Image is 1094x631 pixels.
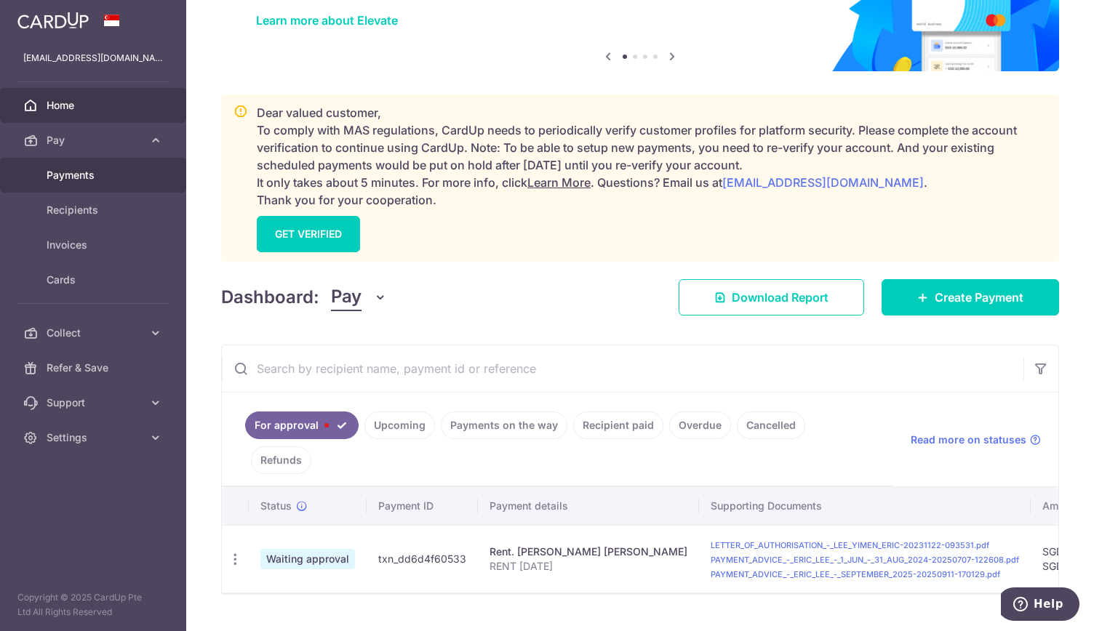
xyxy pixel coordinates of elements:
iframe: Opens a widget where you can find more information [1001,587,1079,624]
h4: Dashboard: [221,284,319,310]
a: Upcoming [364,411,435,439]
p: [EMAIL_ADDRESS][DOMAIN_NAME] [23,51,163,65]
span: Home [47,98,143,113]
input: Search by recipient name, payment id or reference [222,345,1023,392]
a: GET VERIFIED [257,216,360,252]
a: Payments on the way [441,411,567,439]
td: txn_dd6d4f60533 [367,525,478,592]
th: Payment details [478,487,699,525]
a: Download Report [679,279,864,315]
a: Cancelled [737,411,805,439]
span: Invoices [47,238,143,252]
a: Learn More [527,175,591,190]
span: Read more on statuses [911,433,1026,447]
a: PAYMENT_ADVICE_-_ERIC_LEE_-_SEPTEMBER_2025-20250911-170129.pdf [711,569,1000,579]
a: For approval [245,411,359,439]
a: PAYMENT_ADVICE_-_ERIC_LEE_-_1_JUN_-_31_AUG_2024-20250707-122608.pdf [711,555,1019,565]
a: Recipient paid [573,411,663,439]
th: Supporting Documents [699,487,1031,525]
span: Recipients [47,203,143,217]
span: Payments [47,168,143,182]
p: RENT [DATE] [490,559,687,574]
span: Support [47,395,143,410]
div: Rent. [PERSON_NAME] [PERSON_NAME] [490,544,687,559]
span: Download Report [732,289,829,306]
span: Create Payment [935,289,1023,306]
a: Learn more about Elevate [256,13,398,28]
span: Pay [47,133,143,148]
a: Overdue [669,411,731,439]
a: [EMAIL_ADDRESS][DOMAIN_NAME] [722,175,924,190]
span: Cards [47,273,143,287]
span: Status [260,499,292,513]
button: Pay [331,284,387,311]
a: Refunds [251,446,311,474]
span: Pay [331,284,362,311]
span: Collect [47,326,143,340]
p: Dear valued customer, To comply with MAS regulations, CardUp needs to periodically verify custome... [257,104,1047,209]
a: LETTER_OF_AUTHORISATION_-_LEE_YIMEN_ERIC-20231122-093531.pdf [711,540,989,550]
img: CardUp [17,12,89,29]
span: Settings [47,430,143,445]
a: Create Payment [882,279,1059,315]
span: Waiting approval [260,549,355,569]
th: Payment ID [367,487,478,525]
span: Refer & Save [47,361,143,375]
a: Read more on statuses [911,433,1041,447]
